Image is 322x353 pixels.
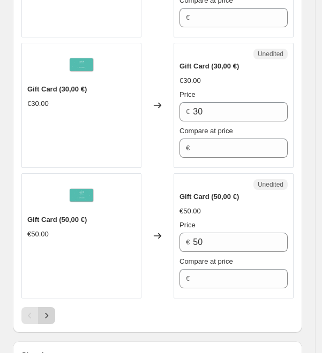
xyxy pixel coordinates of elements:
span: Compare at price [179,127,233,135]
span: Gift Card (50,00 €) [179,193,239,201]
span: € [186,144,190,152]
div: €50.00 [179,206,201,217]
nav: Pagination [21,307,55,324]
span: Price [179,221,196,229]
span: Gift Card (50,00 €) [27,216,87,224]
span: Gift Card (30,00 €) [27,85,87,93]
span: Price [179,90,196,98]
img: gift-card_Tavoladisegno1copia24_80x.png [65,49,98,81]
span: Unedited [258,180,283,189]
span: € [186,238,190,246]
button: Next [38,307,55,324]
span: Gift Card (30,00 €) [179,62,239,70]
span: Unedited [258,50,283,58]
span: € [186,274,190,282]
div: €30.00 [179,75,201,86]
div: €30.00 [27,98,49,109]
span: € [186,108,190,116]
div: €50.00 [27,229,49,240]
img: gift-card_Tavoladisegno1copia24_80x.png [65,179,98,211]
span: Compare at price [179,257,233,265]
span: € [186,13,190,21]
